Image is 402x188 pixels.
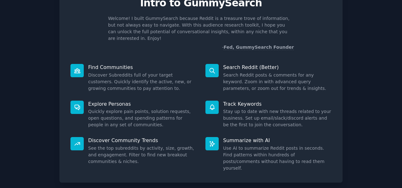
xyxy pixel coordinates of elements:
p: Summarize with AI [223,137,332,144]
a: Fed, GummySearch Founder [223,45,294,50]
p: Welcome! I built GummySearch because Reddit is a treasure trove of information, but not always ea... [108,15,294,42]
p: Explore Personas [88,101,197,107]
div: - [222,44,294,51]
p: Track Keywords [223,101,332,107]
dd: Discover Subreddits full of your target customers. Quickly identify the active, new, or growing c... [88,72,197,92]
p: Find Communities [88,64,197,71]
p: Search Reddit (Better) [223,64,332,71]
dd: See the top subreddits by activity, size, growth, and engagement. Filter to find new breakout com... [88,145,197,165]
dd: Use AI to summarize Reddit posts in seconds. Find patterns within hundreds of posts/comments with... [223,145,332,172]
dd: Quickly explore pain points, solution requests, open questions, and spending patterns for people ... [88,108,197,128]
dd: Stay up to date with new threads related to your business. Set up email/slack/discord alerts and ... [223,108,332,128]
dd: Search Reddit posts & comments for any keyword. Zoom in with advanced query parameters, or zoom o... [223,72,332,92]
p: Discover Community Trends [88,137,197,144]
